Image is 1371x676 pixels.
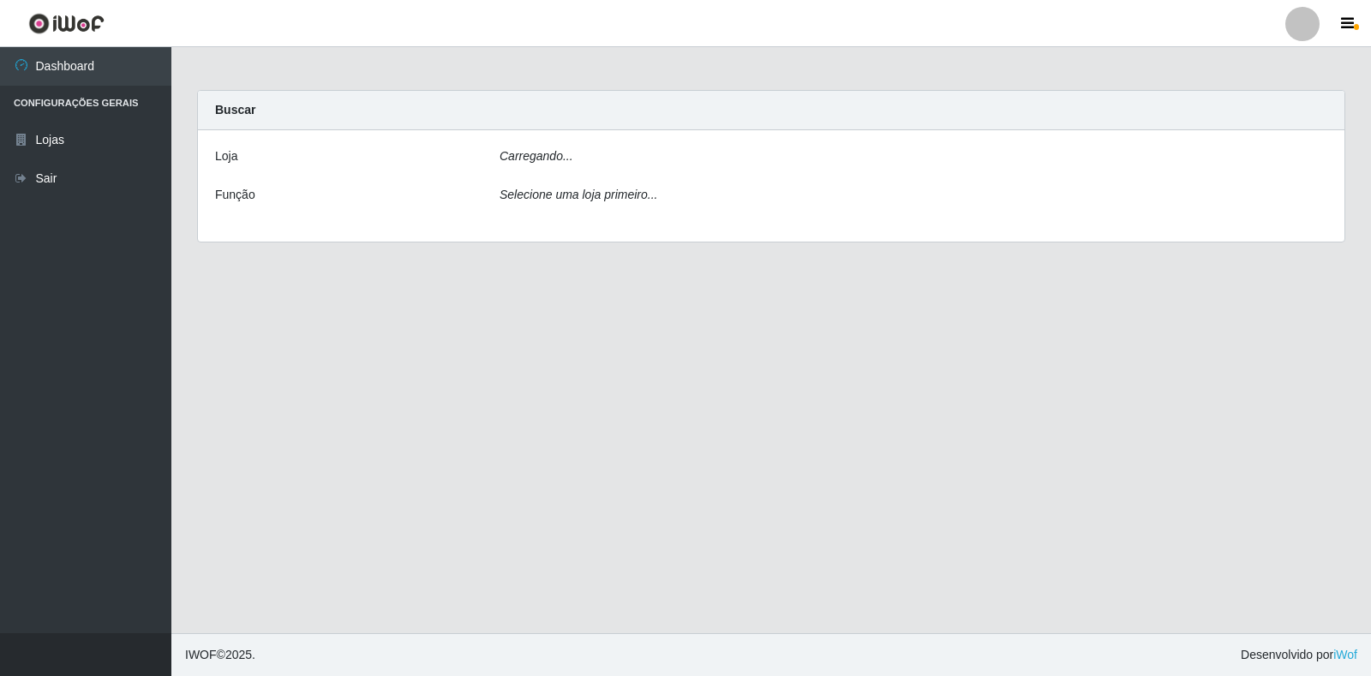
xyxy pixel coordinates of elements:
[215,147,237,165] label: Loja
[1333,648,1357,661] a: iWof
[1241,646,1357,664] span: Desenvolvido por
[215,103,255,117] strong: Buscar
[500,188,657,201] i: Selecione uma loja primeiro...
[185,648,217,661] span: IWOF
[500,149,573,163] i: Carregando...
[215,186,255,204] label: Função
[185,646,255,664] span: © 2025 .
[28,13,105,34] img: CoreUI Logo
